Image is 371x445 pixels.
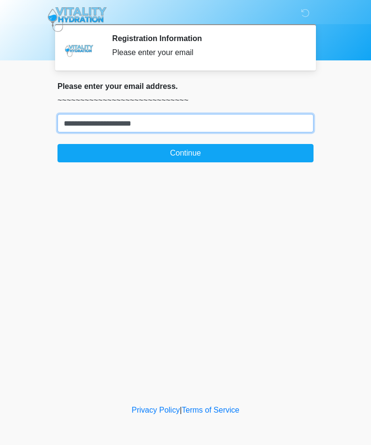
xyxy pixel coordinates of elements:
[48,7,107,32] img: Vitality Hydration Logo
[57,144,314,162] button: Continue
[182,406,239,414] a: Terms of Service
[57,95,314,106] p: ~~~~~~~~~~~~~~~~~~~~~~~~~~~~~
[180,406,182,414] a: |
[132,406,180,414] a: Privacy Policy
[65,34,94,63] img: Agent Avatar
[57,82,314,91] h2: Please enter your email address.
[112,47,299,58] div: Please enter your email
